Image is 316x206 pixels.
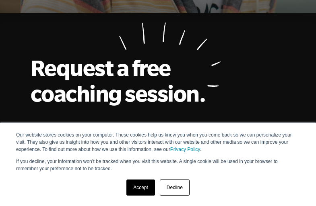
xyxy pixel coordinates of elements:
a: Accept [126,179,155,196]
p: Our website stores cookies on your computer. These cookies help us know you when you come back so... [16,131,300,153]
a: Privacy Policy [170,147,200,152]
p: If you decline, your information won’t be tracked when you visit this website. A single cookie wi... [16,158,300,172]
a: Decline [160,179,190,196]
h4: Take the first step [DATE]. [31,122,286,136]
h2: Request a free coaching session. [31,55,212,106]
